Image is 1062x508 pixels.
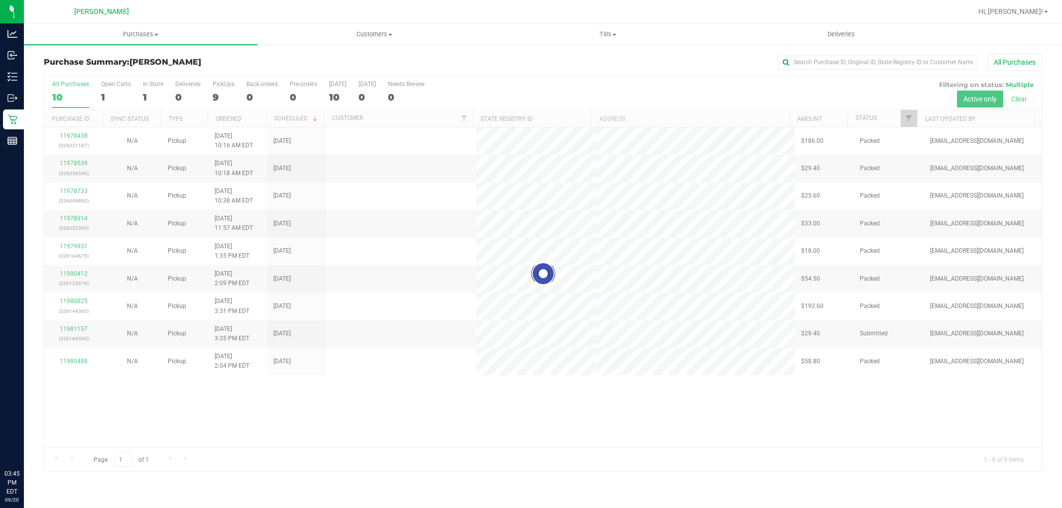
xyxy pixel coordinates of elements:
[10,428,40,458] iframe: Resource center
[4,469,19,496] p: 03:45 PM EDT
[814,30,868,39] span: Deliveries
[7,136,17,146] inline-svg: Reports
[4,496,19,504] p: 09/20
[24,30,257,39] span: Purchases
[74,7,129,16] span: [PERSON_NAME]
[7,50,17,60] inline-svg: Inbound
[7,72,17,82] inline-svg: Inventory
[491,30,724,39] span: Tills
[7,93,17,103] inline-svg: Outbound
[7,114,17,124] inline-svg: Retail
[129,57,201,67] span: [PERSON_NAME]
[778,55,977,70] input: Search Purchase ID, Original ID, State Registry ID or Customer Name...
[258,30,490,39] span: Customers
[24,24,257,45] a: Purchases
[978,7,1043,15] span: Hi, [PERSON_NAME]!
[44,58,376,67] h3: Purchase Summary:
[987,54,1042,71] button: All Purchases
[724,24,958,45] a: Deliveries
[257,24,491,45] a: Customers
[7,29,17,39] inline-svg: Analytics
[491,24,724,45] a: Tills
